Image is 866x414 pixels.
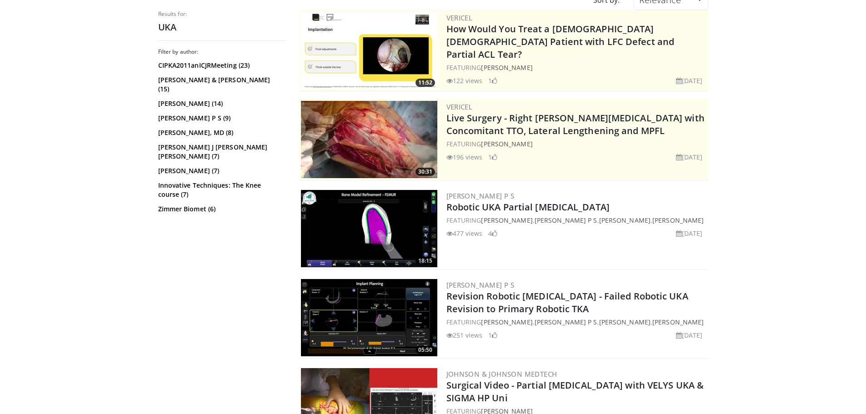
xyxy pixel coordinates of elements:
[446,63,706,72] div: FEATURING
[446,112,705,137] a: Live Surgery - Right [PERSON_NAME][MEDICAL_DATA] with Concomitant TTO, Lateral Lengthening and MPFL
[446,317,706,327] div: FEATURING , , ,
[446,139,706,149] div: FEATURING
[652,216,704,224] a: [PERSON_NAME]
[415,346,435,354] span: 05:50
[488,330,497,340] li: 1
[301,12,437,89] img: 62f325f7-467e-4e39-9fa8-a2cb7d050ecd.300x170_q85_crop-smart_upscale.jpg
[446,290,688,315] a: Revision Robotic [MEDICAL_DATA] - Failed Robotic UKA Revision to Primary Robotic TKA
[158,10,285,18] p: Results for:
[158,143,283,161] a: [PERSON_NAME] J [PERSON_NAME] [PERSON_NAME] (7)
[158,75,283,94] a: [PERSON_NAME] & [PERSON_NAME] (15)
[301,12,437,89] a: 11:52
[446,379,704,404] a: Surgical Video - Partial [MEDICAL_DATA] with VELYS UKA & SIGMA HP Uni
[301,101,437,178] a: 30:31
[446,330,483,340] li: 251 views
[446,13,473,22] a: Vericel
[488,152,497,162] li: 1
[158,48,285,55] h3: Filter by author:
[158,128,283,137] a: [PERSON_NAME], MD (8)
[415,168,435,176] span: 30:31
[446,152,483,162] li: 196 views
[481,63,532,72] a: [PERSON_NAME]
[676,229,703,238] li: [DATE]
[446,201,610,213] a: Robotic UKA Partial [MEDICAL_DATA]
[481,216,532,224] a: [PERSON_NAME]
[158,205,283,214] a: Zimmer Biomet (6)
[676,152,703,162] li: [DATE]
[446,369,557,379] a: Johnson & Johnson MedTech
[488,229,497,238] li: 4
[481,140,532,148] a: [PERSON_NAME]
[301,279,437,356] img: 5b6537d0-fef7-4876-9a74-ec9572752661.300x170_q85_crop-smart_upscale.jpg
[446,23,675,60] a: How Would You Treat a [DEMOGRAPHIC_DATA] [DEMOGRAPHIC_DATA] Patient with LFC Defect and Partial A...
[158,166,283,175] a: [PERSON_NAME] (7)
[488,76,497,85] li: 1
[652,318,704,326] a: [PERSON_NAME]
[676,76,703,85] li: [DATE]
[446,229,483,238] li: 477 views
[158,99,283,108] a: [PERSON_NAME] (14)
[446,215,706,225] div: FEATURING , , ,
[301,101,437,178] img: f2822210-6046-4d88-9b48-ff7c77ada2d7.300x170_q85_crop-smart_upscale.jpg
[535,216,597,224] a: [PERSON_NAME] P S
[301,190,437,267] img: 6985ffc1-4173-4b09-ad5f-6e1ed128e3de.300x170_q85_crop-smart_upscale.jpg
[158,181,283,199] a: Innovative Techniques: The Knee course (7)
[446,102,473,111] a: Vericel
[535,318,597,326] a: [PERSON_NAME] P S
[446,191,515,200] a: [PERSON_NAME] P S
[481,318,532,326] a: [PERSON_NAME]
[599,318,651,326] a: [PERSON_NAME]
[599,216,651,224] a: [PERSON_NAME]
[301,190,437,267] a: 18:15
[158,114,283,123] a: [PERSON_NAME] P S (9)
[158,61,283,70] a: CIPKA2011anICJRMeeting (23)
[415,79,435,87] span: 11:52
[301,279,437,356] a: 05:50
[446,280,515,289] a: [PERSON_NAME] P S
[415,257,435,265] span: 18:15
[446,76,483,85] li: 122 views
[676,330,703,340] li: [DATE]
[158,21,285,33] h2: UKA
